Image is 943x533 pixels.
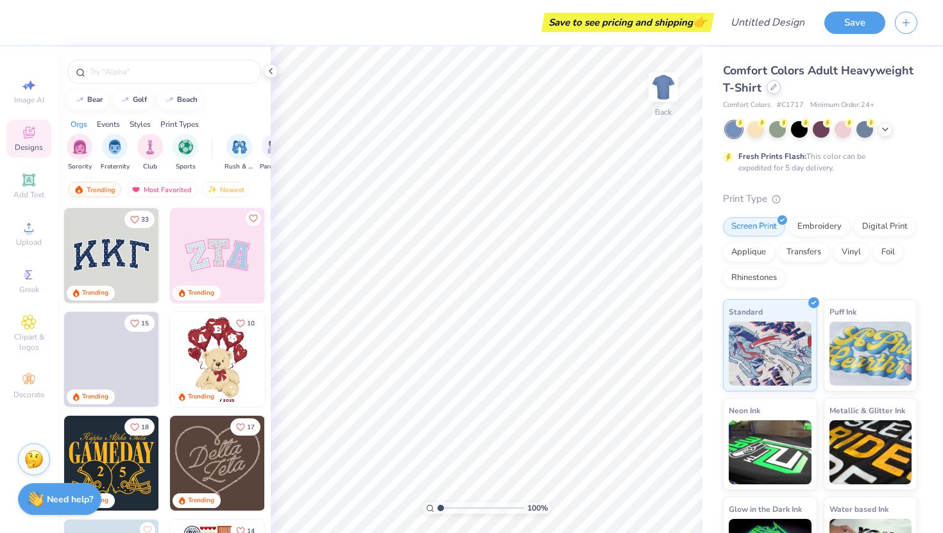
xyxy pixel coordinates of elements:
[789,217,850,236] div: Embroidery
[246,211,261,226] button: Like
[655,106,672,118] div: Back
[833,243,869,262] div: Vinyl
[82,392,108,402] div: Trending
[178,140,193,154] img: Sports Image
[170,312,265,407] img: 587403a7-0594-4a7f-b2bd-0ca67a3ff8dd
[158,208,253,303] img: edfb13fc-0e43-44eb-bea2-bf7fc0dd67f9
[82,288,108,298] div: Trending
[16,237,42,247] span: Upload
[545,13,711,32] div: Save to see pricing and shipping
[68,162,92,172] span: Sorority
[67,134,92,172] div: filter for Sorority
[777,100,804,111] span: # C1717
[173,134,198,172] div: filter for Sports
[101,134,130,172] div: filter for Fraternity
[264,208,359,303] img: 5ee11766-d822-42f5-ad4e-763472bf8dcf
[177,96,198,103] div: beach
[15,142,43,152] span: Designs
[164,96,174,104] img: trend_line.gif
[810,100,874,111] span: Minimum Order: 24 +
[201,182,250,197] div: Newest
[124,315,155,332] button: Like
[74,96,85,104] img: trend_line.gif
[74,185,84,194] img: trending.gif
[158,416,253,511] img: 2b704b5a-84f6-4980-8295-53d958423ff9
[230,418,260,436] button: Like
[264,416,359,511] img: ead2b24a-117b-4488-9b34-c08fd5176a7b
[729,322,811,386] img: Standard
[225,134,254,172] button: filter button
[729,305,763,318] span: Standard
[650,74,676,100] img: Back
[729,420,811,484] img: Neon Ink
[738,151,896,174] div: This color can be expedited for 5 day delivery.
[723,100,770,111] span: Comfort Colors
[829,322,912,386] img: Puff Ink
[723,192,917,206] div: Print Type
[120,96,130,104] img: trend_line.gif
[101,162,130,172] span: Fraternity
[260,162,289,172] span: Parent's Weekend
[47,493,93,505] strong: Need help?
[67,134,92,172] button: filter button
[6,332,51,352] span: Clipart & logos
[854,217,916,236] div: Digital Print
[778,243,829,262] div: Transfers
[108,140,122,154] img: Fraternity Image
[64,208,159,303] img: 3b9aba4f-e317-4aa7-a679-c95a879539bd
[723,268,785,288] div: Rhinestones
[158,312,253,407] img: d12a98c7-f0f7-4345-bf3a-b9f1b718b86e
[170,416,265,511] img: 12710c6a-dcc0-49ce-8688-7fe8d5f96fe2
[170,208,265,303] img: 9980f5e8-e6a1-4b4a-8839-2b0e9349023c
[207,185,217,194] img: Newest.gif
[137,134,163,172] div: filter for Club
[268,140,282,154] img: Parent's Weekend Image
[71,119,87,130] div: Orgs
[125,182,198,197] div: Most Favorited
[225,162,254,172] span: Rush & Bid
[232,140,247,154] img: Rush & Bid Image
[723,243,774,262] div: Applique
[729,502,802,516] span: Glow in the Dark Ink
[247,320,255,327] span: 10
[68,182,121,197] div: Trending
[527,502,548,514] span: 100 %
[173,134,198,172] button: filter button
[829,502,888,516] span: Water based Ink
[693,14,707,29] span: 👉
[130,119,151,130] div: Styles
[829,420,912,484] img: Metallic & Glitter Ink
[137,134,163,172] button: filter button
[13,389,44,400] span: Decorate
[873,243,903,262] div: Foil
[141,424,149,430] span: 18
[141,217,149,223] span: 33
[188,392,214,402] div: Trending
[260,134,289,172] button: filter button
[97,119,120,130] div: Events
[723,217,785,236] div: Screen Print
[188,288,214,298] div: Trending
[824,12,885,34] button: Save
[124,418,155,436] button: Like
[738,151,806,161] strong: Fresh Prints Flash:
[723,63,913,95] span: Comfort Colors Adult Heavyweight T-Shirt
[264,312,359,407] img: e74243e0-e378-47aa-a400-bc6bcb25063a
[87,96,103,103] div: bear
[64,416,159,511] img: b8819b5f-dd70-42f8-b218-32dd770f7b03
[14,95,44,105] span: Image AI
[113,90,153,110] button: golf
[260,134,289,172] div: filter for Parent's Weekend
[141,320,149,327] span: 15
[729,404,760,417] span: Neon Ink
[131,185,141,194] img: most_fav.gif
[133,96,147,103] div: golf
[67,90,108,110] button: bear
[19,284,39,295] span: Greek
[247,424,255,430] span: 17
[225,134,254,172] div: filter for Rush & Bid
[160,119,199,130] div: Print Types
[13,190,44,200] span: Add Text
[829,305,856,318] span: Puff Ink
[124,211,155,228] button: Like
